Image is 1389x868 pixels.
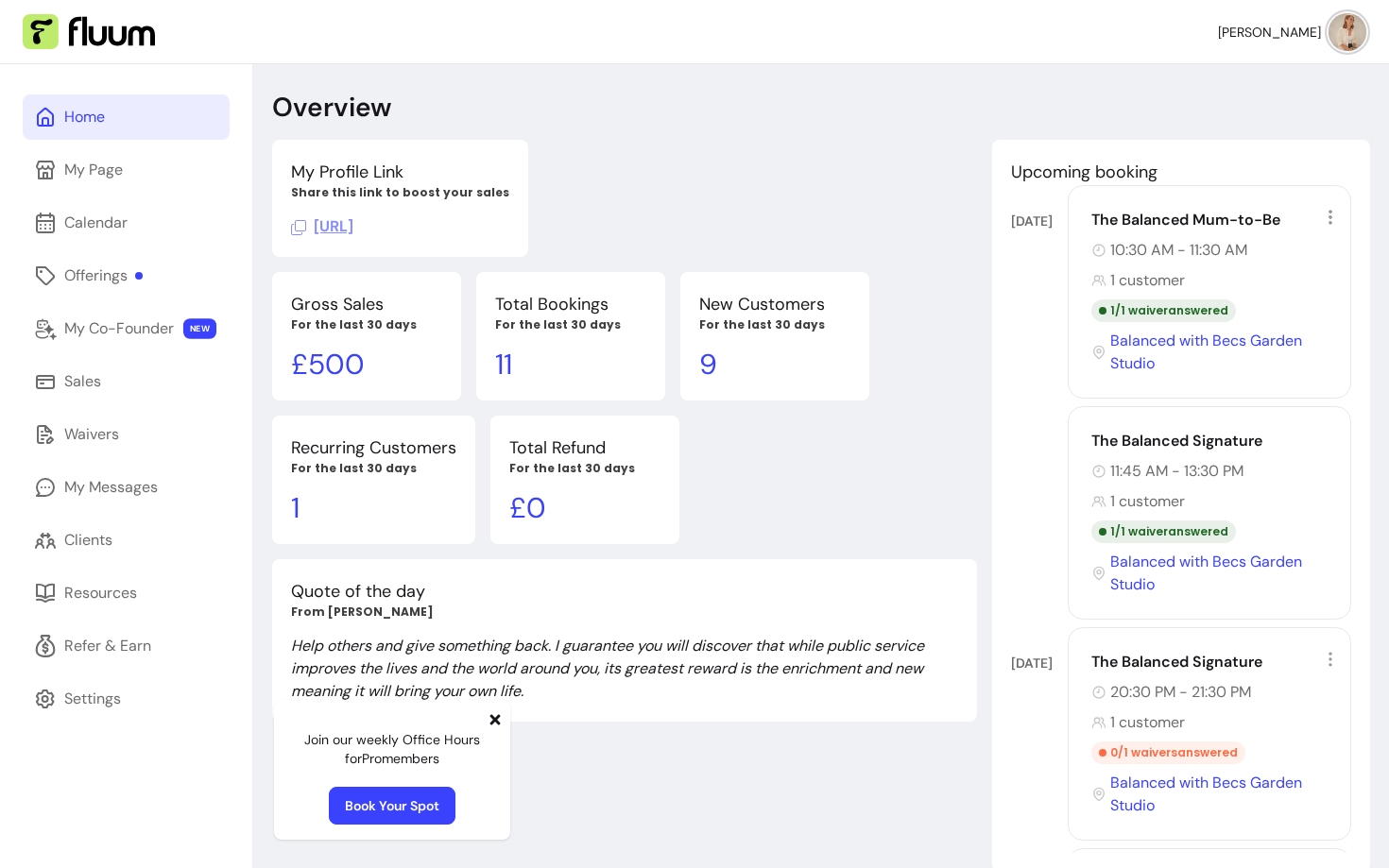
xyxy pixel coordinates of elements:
[64,106,105,128] div: Home
[23,306,230,351] a: My Co-Founder NEW
[64,370,101,393] div: Sales
[1110,330,1339,375] span: Balanced with Becs Garden Studio
[291,461,456,476] p: For the last 30 days
[1091,711,1339,734] div: 1 customer
[64,212,128,234] div: Calendar
[1011,212,1068,230] div: [DATE]
[289,730,495,768] p: Join our weekly Office Hours for Pro members
[1091,681,1339,704] div: 20:30 PM - 21:30 PM
[1091,460,1339,483] div: 11:45 AM - 13:30 PM
[64,423,119,446] div: Waivers
[23,253,230,298] a: Offerings
[1011,654,1068,672] div: [DATE]
[699,348,850,382] p: 9
[291,291,442,317] p: Gross Sales
[509,461,660,476] p: For the last 30 days
[291,317,442,332] p: For the last 30 days
[1091,741,1245,764] div: 0 / 1 waivers answered
[495,348,646,382] p: 11
[1218,23,1321,42] span: [PERSON_NAME]
[1091,430,1339,452] div: The Balanced Signature
[329,787,455,825] a: Book Your Spot
[272,91,391,125] p: Overview
[1091,490,1339,513] div: 1 customer
[1329,13,1366,51] img: avatar
[291,185,509,200] p: Share this link to boost your sales
[23,200,230,246] a: Calendar
[64,635,151,657] div: Refer & Earn
[291,434,456,461] p: Recurring Customers
[291,216,353,236] span: Click to copy
[64,476,158,499] div: My Messages
[1091,209,1339,231] div: The Balanced Mum-to-Be
[64,529,112,552] div: Clients
[23,518,230,563] a: Clients
[23,465,230,510] a: My Messages
[23,147,230,193] a: My Page
[699,317,850,332] p: For the last 30 days
[64,159,123,181] div: My Page
[23,14,155,50] img: Fluum Logo
[23,359,230,404] a: Sales
[23,94,230,140] a: Home
[509,491,660,525] p: £ 0
[23,676,230,722] a: Settings
[291,604,958,620] p: From [PERSON_NAME]
[291,635,958,703] p: Help others and give something back. I guarantee you will discover that while public service impr...
[1110,772,1339,817] span: Balanced with Becs Garden Studio
[1091,651,1339,673] div: The Balanced Signature
[291,159,509,185] p: My Profile Link
[495,317,646,332] p: For the last 30 days
[291,491,456,525] p: 1
[1218,13,1366,51] button: avatar[PERSON_NAME]
[64,317,174,340] div: My Co-Founder
[1091,520,1236,543] div: 1 / 1 waiver answered
[291,348,442,382] p: £ 500
[64,264,143,287] div: Offerings
[1091,239,1339,262] div: 10:30 AM - 11:30 AM
[1091,299,1236,322] div: 1 / 1 waiver answered
[23,623,230,669] a: Refer & Earn
[495,291,646,317] p: Total Bookings
[699,291,850,317] p: New Customers
[1011,159,1351,185] p: Upcoming booking
[64,582,137,604] div: Resources
[1110,551,1339,596] span: Balanced with Becs Garden Studio
[183,318,216,339] span: NEW
[23,570,230,616] a: Resources
[1091,269,1339,292] div: 1 customer
[509,434,660,461] p: Total Refund
[291,578,958,604] p: Quote of the day
[64,688,121,710] div: Settings
[23,412,230,457] a: Waivers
